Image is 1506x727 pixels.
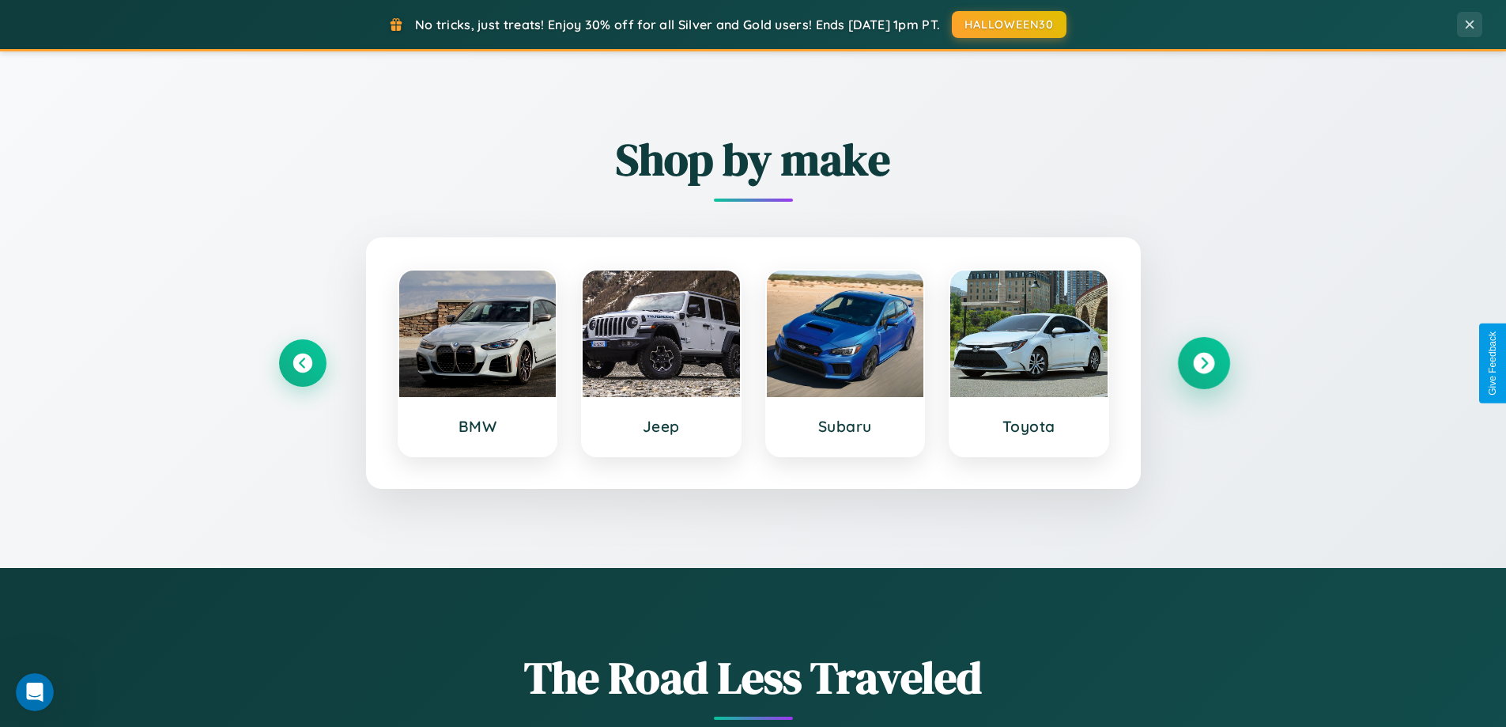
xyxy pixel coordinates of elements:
button: HALLOWEEN30 [952,11,1066,38]
span: No tricks, just treats! Enjoy 30% off for all Silver and Gold users! Ends [DATE] 1pm PT. [415,17,940,32]
h3: Subaru [783,417,908,436]
iframe: Intercom live chat [16,673,54,711]
h3: Toyota [966,417,1092,436]
h1: The Road Less Traveled [279,647,1228,708]
div: Give Feedback [1487,331,1498,396]
h2: Shop by make [279,129,1228,190]
h3: Jeep [598,417,724,436]
h3: BMW [415,417,541,436]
